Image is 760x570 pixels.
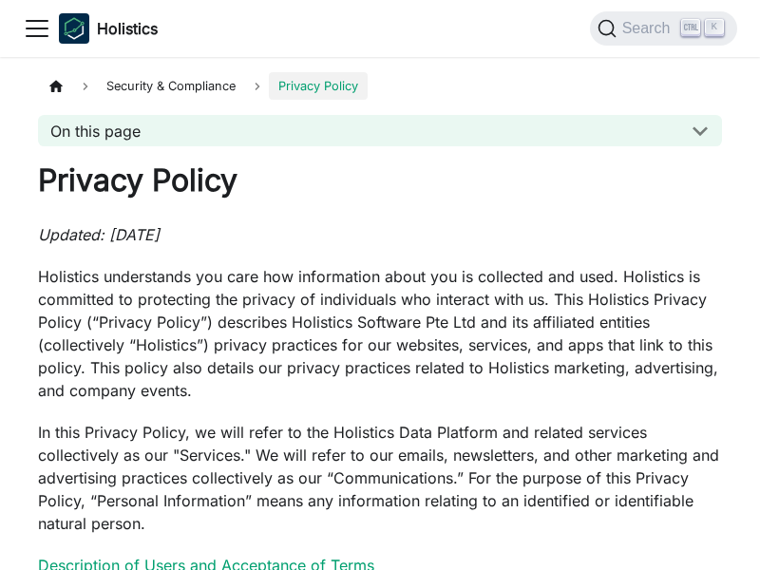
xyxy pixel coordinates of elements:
[59,13,89,44] img: Holistics
[97,17,158,40] b: Holistics
[617,20,682,37] span: Search
[705,19,724,36] kbd: K
[269,72,368,100] span: Privacy Policy
[38,72,722,100] nav: Breadcrumbs
[38,265,722,402] p: Holistics understands you care how information about you is collected and used. Holistics is comm...
[38,225,160,244] em: Updated: [DATE]
[59,13,158,44] a: HolisticsHolistics
[38,115,722,146] button: On this page
[38,421,722,535] p: In this Privacy Policy, we will refer to the Holistics Data Platform and related services collect...
[38,72,74,100] a: Home page
[23,14,51,43] button: Toggle navigation bar
[590,11,737,46] button: Search (Ctrl+K)
[97,72,245,100] span: Security & Compliance
[38,161,722,199] h1: Privacy Policy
